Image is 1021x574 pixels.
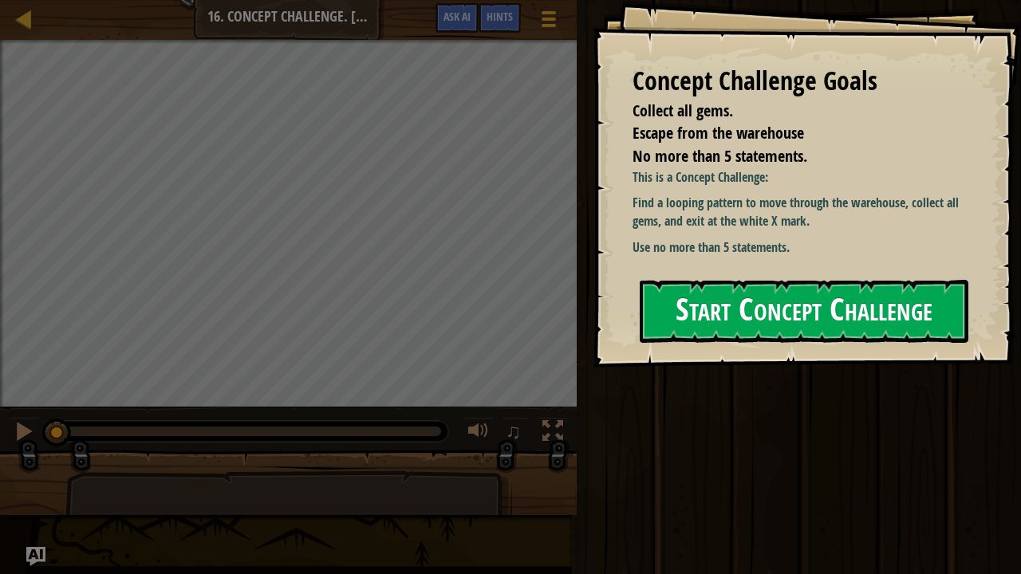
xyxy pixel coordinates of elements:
span: No more than 5 statements. [633,145,807,167]
button: Toggle fullscreen [537,417,569,450]
span: ♫ [506,419,522,443]
button: Ctrl + P: Pause [8,417,40,450]
span: Collect all gems. [633,100,733,121]
button: ♫ [503,417,530,450]
button: Start Concept Challenge [640,280,968,343]
button: Ask AI [436,3,479,33]
li: Escape from the warehouse [613,122,961,145]
li: Collect all gems. [613,100,961,123]
button: Show game menu [529,3,569,41]
button: Ask AI [26,547,45,566]
button: Adjust volume [463,417,495,450]
div: Concept Challenge Goals [633,63,965,100]
p: Find a looping pattern to move through the warehouse, collect all gems, and exit at the white X m... [633,194,977,230]
span: Escape from the warehouse [633,122,804,143]
span: Ask AI [443,9,471,24]
strong: Use no more than 5 statements. [633,238,790,256]
span: Hints [487,9,513,24]
p: This is a Concept Challenge: [633,168,977,187]
li: No more than 5 statements. [613,145,961,168]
